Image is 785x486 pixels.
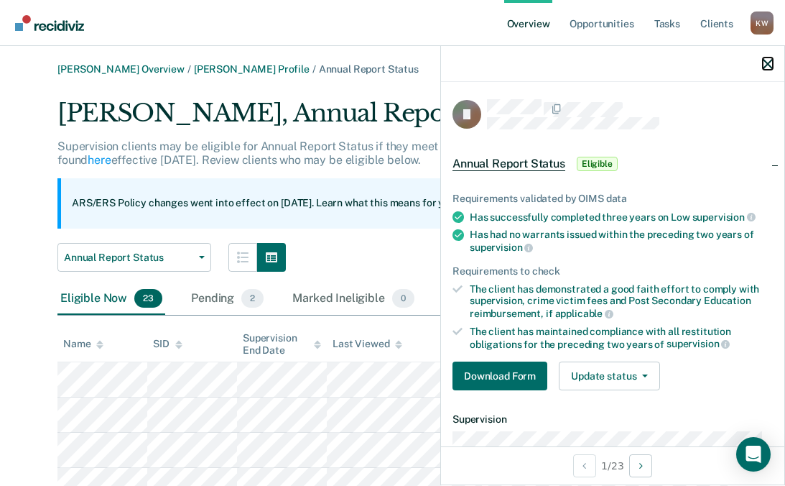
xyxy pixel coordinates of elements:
[692,211,756,223] span: supervision
[194,63,310,75] a: [PERSON_NAME] Profile
[57,63,185,75] a: [PERSON_NAME] Overview
[392,289,414,308] span: 0
[441,141,784,187] div: Annual Report StatusEligible
[573,454,596,477] button: Previous Opportunity
[134,289,162,308] span: 23
[452,157,565,171] span: Annual Report Status
[470,283,773,320] div: The client has demonstrated a good faith effort to comply with supervision, crime victim fees and...
[72,196,477,211] p: ARS/ERS Policy changes went into effect on [DATE]. Learn what this means for you:
[241,289,264,308] span: 2
[88,153,111,167] a: here
[289,283,417,315] div: Marked Ineligible
[333,338,402,350] div: Last Viewed
[188,283,266,315] div: Pending
[57,98,728,139] div: [PERSON_NAME], Annual Report Status
[470,229,773,253] div: Has had no warrants issued within the preceding two years of
[153,338,182,350] div: SID
[185,63,194,75] span: /
[736,437,771,472] div: Open Intercom Messenger
[751,12,774,35] div: K W
[452,362,547,390] button: Download Form
[243,332,321,357] div: Supervision End Date
[559,362,660,390] button: Update status
[452,413,773,426] dt: Supervision
[470,242,533,253] span: supervision
[441,446,784,485] div: 1 / 23
[666,338,730,349] span: supervision
[57,139,677,167] p: Supervision clients may be eligible for Annual Report Status if they meet certain criteria. The o...
[629,454,652,477] button: Next Opportunity
[64,252,193,264] span: Annual Report Status
[577,157,618,171] span: Eligible
[15,15,84,31] img: Recidiviz
[470,211,773,224] div: Has successfully completed three years on Low
[310,63,319,75] span: /
[751,12,774,35] button: Profile dropdown button
[319,63,419,75] span: Annual Report Status
[555,308,613,319] span: applicable
[452,193,773,205] div: Requirements validated by OIMS data
[57,283,165,315] div: Eligible Now
[63,338,103,350] div: Name
[452,362,553,390] a: Navigate to form link
[470,326,773,350] div: The client has maintained compliance with all restitution obligations for the preceding two years of
[452,265,773,278] div: Requirements to check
